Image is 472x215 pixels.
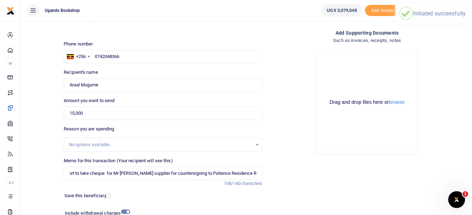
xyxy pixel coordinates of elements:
[64,107,262,120] input: UGX
[322,4,362,17] a: UGX 3,079,048
[64,41,93,48] label: Phone number
[76,53,86,60] div: +256
[6,58,15,69] li: M
[318,99,416,106] div: Drag and drop files here or
[64,167,262,180] input: Enter extra information
[64,126,114,132] label: Reason you are spending
[319,4,365,17] li: Wallet ballance
[64,157,173,164] label: Memo for this transaction (Your recipient will see this)
[365,5,400,16] li: Toup your wallet
[413,10,466,17] div: Initiated successfully
[42,7,83,14] span: Uganda bookshop
[463,191,468,197] span: 1
[64,97,114,104] label: Amount you want to send
[6,8,15,13] a: logo-small logo-large logo-large
[241,181,262,186] span: characters
[389,100,404,105] button: browse
[6,7,15,15] img: logo-small
[64,50,92,63] div: Uganda: +256
[327,7,357,14] span: UGX 3,079,048
[64,50,262,63] input: Enter phone number
[64,78,262,92] input: Loading name...
[64,69,98,76] label: Recipient's name
[365,5,400,16] span: Add money
[365,7,400,13] a: Add money
[268,29,466,37] h4: Add supporting Documents
[448,191,465,208] iframe: Intercom live chat
[69,141,252,148] div: No options available.
[64,192,106,199] label: Save this beneficiary
[6,177,15,188] li: Ac
[315,50,420,155] div: File Uploader
[224,181,241,186] span: 108/140
[268,37,466,44] h4: Such as invoices, receipts, notes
